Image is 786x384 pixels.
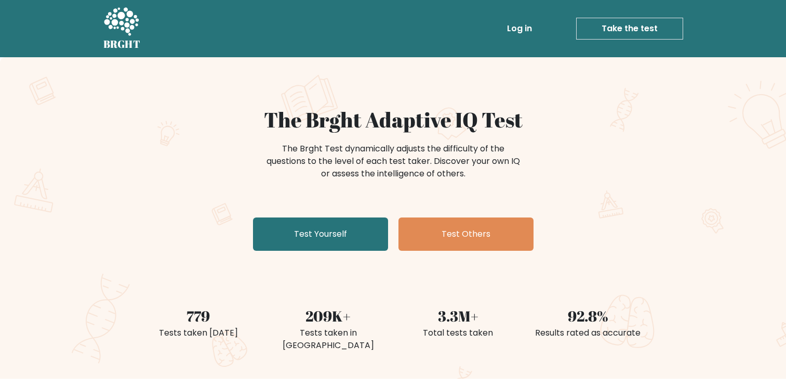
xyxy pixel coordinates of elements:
div: 779 [140,305,257,327]
a: Take the test [576,18,683,40]
a: Test Yourself [253,217,388,251]
div: Results rated as accurate [529,327,647,339]
div: 209K+ [270,305,387,327]
div: 3.3M+ [399,305,517,327]
a: Log in [503,18,536,39]
div: Total tests taken [399,327,517,339]
a: BRGHT [103,4,141,53]
h1: The Brght Adaptive IQ Test [140,107,647,132]
div: Tests taken [DATE] [140,327,257,339]
div: The Brght Test dynamically adjusts the difficulty of the questions to the level of each test take... [263,143,523,180]
a: Test Others [398,217,534,251]
h5: BRGHT [103,38,141,50]
div: Tests taken in [GEOGRAPHIC_DATA] [270,327,387,352]
div: 92.8% [529,305,647,327]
